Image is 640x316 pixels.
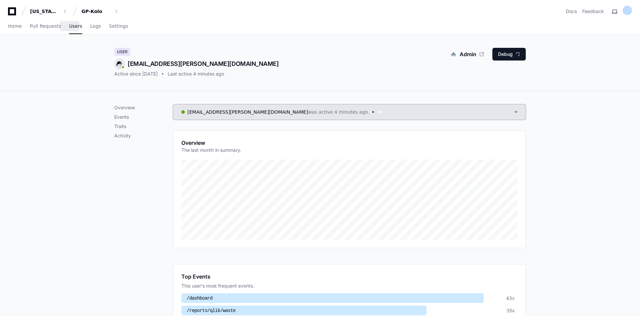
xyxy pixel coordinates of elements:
app-pz-page-link-header: Overview [181,139,517,157]
div: [US_STATE] Pacific [30,8,59,15]
div: User [114,48,130,56]
span: /reports/qlik/waste [187,308,235,313]
a: [EMAIL_ADDRESS][PERSON_NAME][DOMAIN_NAME] [187,109,308,115]
a: Logs [90,19,101,34]
h1: Overview [181,139,241,147]
span: Admin [460,50,476,58]
p: Events [114,114,173,120]
div: This user's most frequent events. [181,283,517,289]
p: The last month in summary. [181,147,241,153]
a: [EMAIL_ADDRESS][PERSON_NAME][DOMAIN_NAME]was active 4 minutes ago. [173,104,526,120]
a: Pull Requests [30,19,61,34]
a: Users [69,19,82,34]
span: Users [69,24,82,28]
button: [US_STATE] Pacific [27,5,70,17]
button: Debug [492,48,526,61]
a: Docs [566,8,577,15]
p: Traits [114,123,173,130]
div: 35x [506,307,515,314]
div: Active since [DATE] [114,71,158,77]
a: Home [8,19,22,34]
span: was active 4 minutes ago. [308,109,369,115]
img: gapac.com [450,51,457,58]
p: Overview [114,104,173,111]
div: GP-Kolo [82,8,110,15]
span: Pull Requests [30,24,61,28]
span: /dashboard [187,296,212,301]
span: Logs [90,24,101,28]
button: GP-Kolo [79,5,122,17]
div: [EMAIL_ADDRESS][PERSON_NAME][DOMAIN_NAME] [114,59,279,69]
div: Last active 4 minutes ago [168,71,224,77]
h1: Top Events [181,273,210,281]
span: Home [8,24,22,28]
img: 2.svg [115,60,124,68]
button: Feedback [582,8,604,15]
a: Admin [460,50,484,58]
span: Settings [109,24,128,28]
a: Settings [109,19,128,34]
p: Activity [114,132,173,139]
div: 43x [506,295,515,302]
